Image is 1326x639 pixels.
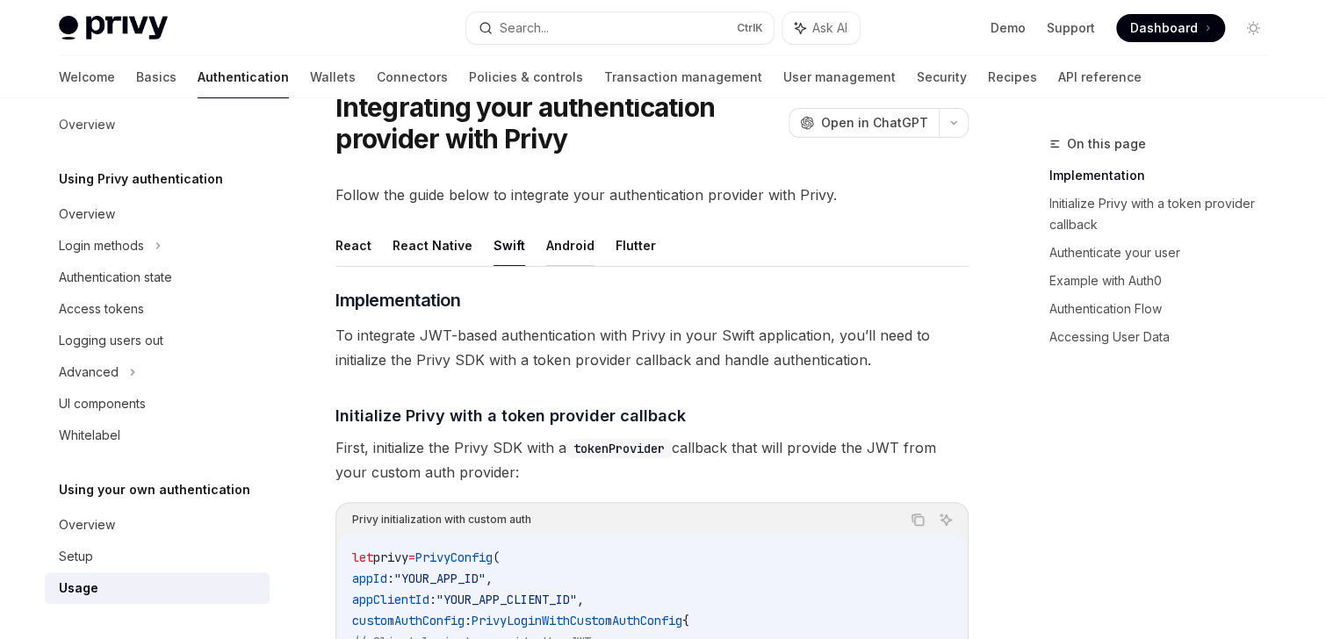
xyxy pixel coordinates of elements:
button: Swift [494,225,525,266]
h1: Integrating your authentication provider with Privy [335,91,782,154]
a: Security [917,56,967,98]
a: Example with Auth0 [1049,267,1281,295]
span: , [486,571,493,586]
a: Welcome [59,56,115,98]
button: Open in ChatGPT [789,108,939,138]
h5: Using Privy authentication [59,169,223,190]
div: Access tokens [59,298,144,319]
a: Dashboard [1116,14,1225,42]
a: Authentication [198,56,289,98]
a: Overview [45,198,270,230]
button: Toggle dark mode [1239,14,1267,42]
button: Search...CtrlK [466,12,774,44]
div: Overview [59,514,115,535]
button: Android [546,225,595,266]
span: : [465,613,472,628]
span: customAuthConfig [352,613,465,628]
h5: Using your own authentication [59,479,250,500]
div: Authentication state [59,267,172,288]
span: appClientId [352,592,429,607]
button: Flutter [616,225,656,266]
span: Open in ChatGPT [821,114,928,132]
button: React [335,225,371,266]
button: React Native [393,225,472,266]
span: { [682,613,689,628]
span: PrivyConfig [415,549,493,565]
span: , [577,592,584,607]
div: Usage [59,578,98,599]
a: Basics [136,56,177,98]
a: API reference [1058,56,1142,98]
span: Ask AI [812,19,847,37]
div: Whitelabel [59,425,120,446]
button: Copy the contents from the code block [906,508,929,531]
div: Setup [59,546,93,567]
span: Ctrl K [737,21,763,35]
span: Follow the guide below to integrate your authentication provider with Privy. [335,183,969,207]
a: Demo [991,19,1026,37]
span: "YOUR_APP_CLIENT_ID" [436,592,577,607]
a: Setup [45,541,270,572]
span: = [408,549,415,565]
a: UI components [45,388,270,420]
div: Privy initialization with custom auth [352,508,531,531]
a: User management [783,56,896,98]
span: On this page [1067,133,1146,154]
span: Initialize Privy with a token provider callback [335,404,686,427]
a: Whitelabel [45,420,270,451]
span: let [352,549,373,565]
span: PrivyLoginWithCustomAuthConfig [472,613,682,628]
span: privy [373,549,408,565]
span: To integrate JWT-based authentication with Privy in your Swift application, you’ll need to initia... [335,323,969,372]
a: Accessing User Data [1049,323,1281,351]
div: Logging users out [59,330,163,351]
div: Advanced [59,362,119,383]
a: Authentication state [45,262,270,293]
a: Overview [45,509,270,541]
code: tokenProvider [566,439,672,458]
a: Implementation [1049,162,1281,190]
a: Recipes [988,56,1037,98]
span: Dashboard [1130,19,1198,37]
span: appId [352,571,387,586]
div: Login methods [59,235,144,256]
span: : [429,592,436,607]
button: Ask AI [934,508,957,531]
a: Access tokens [45,293,270,325]
a: Transaction management [604,56,762,98]
span: First, initialize the Privy SDK with a callback that will provide the JWT from your custom auth p... [335,435,969,485]
span: Implementation [335,288,460,312]
a: Wallets [310,56,356,98]
div: Overview [59,204,115,225]
a: Policies & controls [469,56,583,98]
span: "YOUR_APP_ID" [394,571,486,586]
a: Initialize Privy with a token provider callback [1049,190,1281,239]
a: Authenticate your user [1049,239,1281,267]
a: Connectors [377,56,448,98]
a: Usage [45,572,270,604]
a: Support [1047,19,1095,37]
a: Authentication Flow [1049,295,1281,323]
span: : [387,571,394,586]
a: Logging users out [45,325,270,356]
div: UI components [59,393,146,414]
span: ( [493,549,500,565]
div: Search... [500,18,549,39]
img: light logo [59,16,168,40]
button: Ask AI [782,12,860,44]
